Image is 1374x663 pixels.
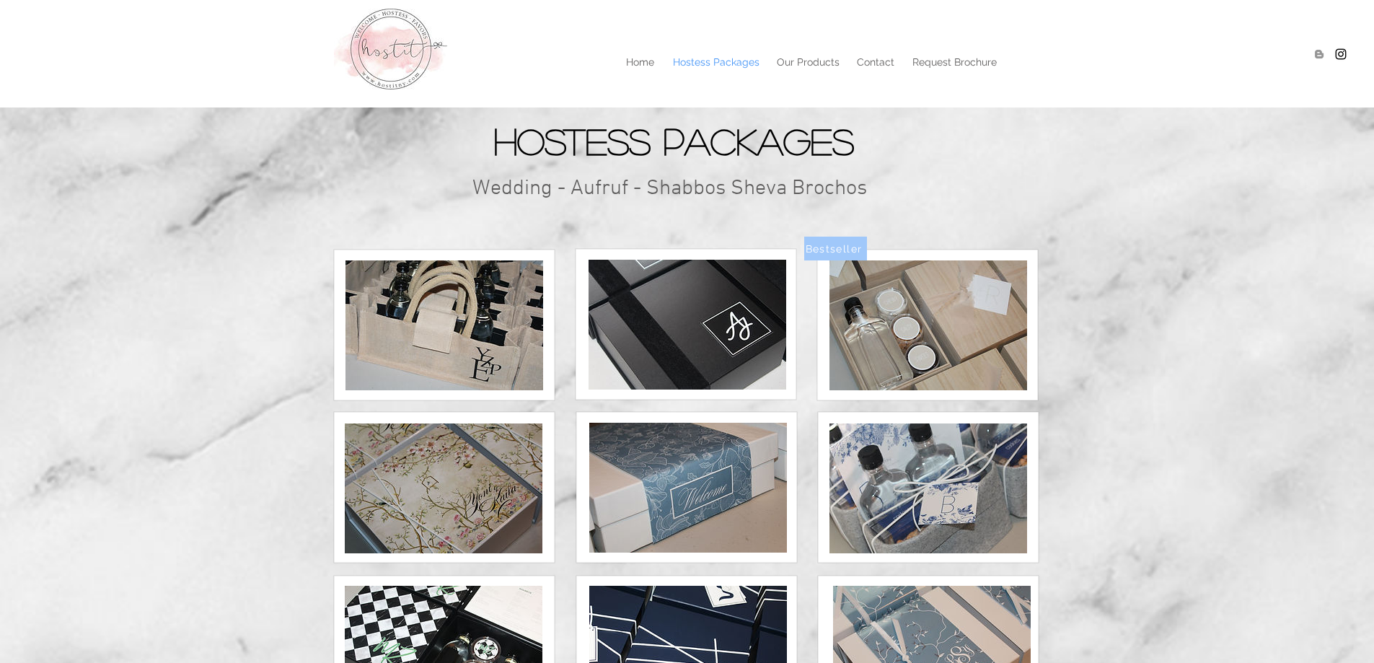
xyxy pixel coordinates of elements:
[767,51,847,73] a: Our Products
[1334,47,1348,61] img: Hostitny
[664,51,767,73] a: Hostess Packages
[847,51,903,73] a: Contact
[903,51,1006,73] a: Request Brochure
[345,423,542,553] img: IMG_0212.JPG
[494,123,854,159] span: Hostess Packages
[850,51,902,73] p: Contact
[345,260,543,390] img: IMG_0565.JPG
[829,260,1027,390] img: IMG_2357.JPG
[1312,47,1326,61] img: Blogger
[1312,47,1348,61] ul: Social Bar
[619,51,661,73] p: Home
[804,237,867,260] button: Bestseller
[829,423,1027,553] img: IMG_9745.JPG
[806,243,863,255] span: Bestseller
[616,51,664,73] a: Home
[472,175,886,202] h2: Wedding - Aufruf - Shabbos Sheva Brochos
[770,51,847,73] p: Our Products
[905,51,1004,73] p: Request Brochure
[589,260,786,390] img: IMG_8953.JPG
[400,51,1006,73] nav: Site
[666,51,767,73] p: Hostess Packages
[589,423,787,553] img: IMG_9668.JPG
